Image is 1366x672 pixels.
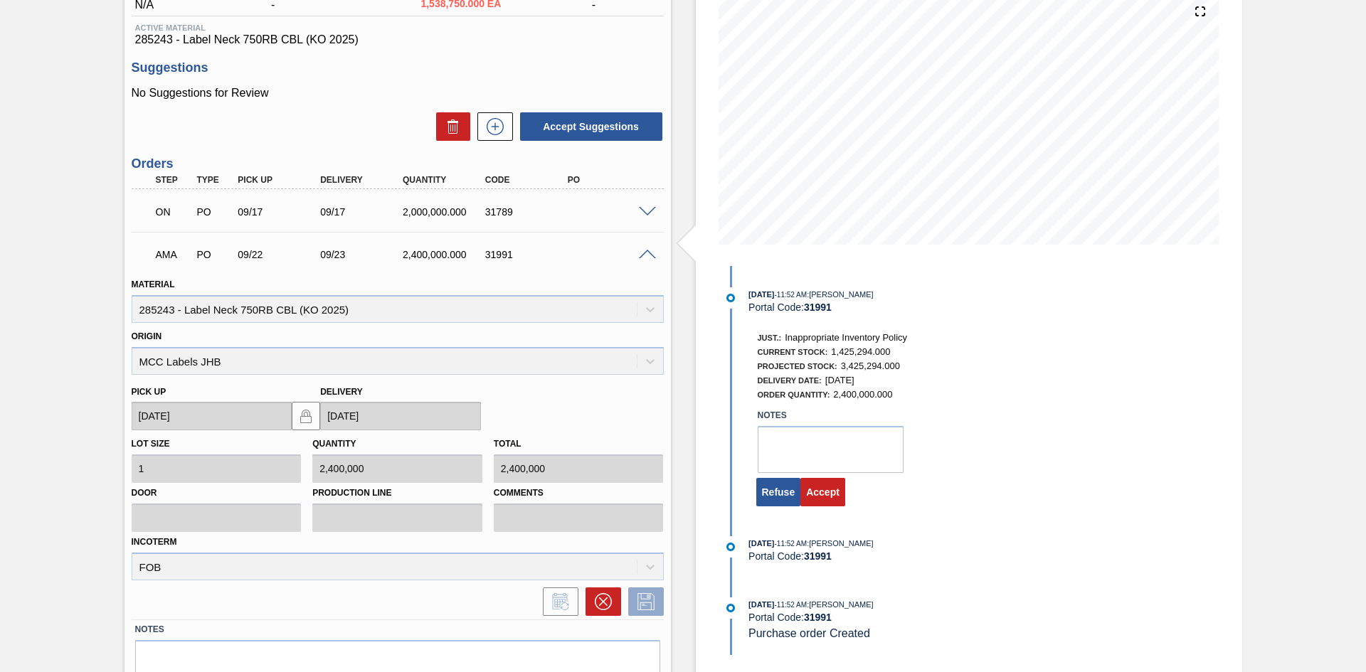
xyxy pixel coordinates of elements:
[494,439,521,449] label: Total
[621,587,664,616] div: Save Order
[193,175,235,185] div: Type
[135,619,660,640] label: Notes
[312,439,356,449] label: Quantity
[758,362,837,370] span: Projected Stock:
[193,249,235,260] div: Purchase order
[831,346,890,357] span: 1,425,294.000
[399,249,492,260] div: 2,400,000.000
[785,332,907,343] span: Inappropriate Inventory Policy
[748,612,1086,623] div: Portal Code:
[748,600,774,609] span: [DATE]
[312,483,482,503] label: Production Line
[804,302,832,313] strong: 31991
[429,112,470,141] div: Delete Suggestions
[758,334,782,342] span: Just.:
[758,390,830,399] span: Order Quantity:
[758,376,822,385] span: Delivery Date:
[135,33,660,46] span: 285243 - Label Neck 750RB CBL (KO 2025)
[132,60,664,75] h3: Suggestions
[152,175,195,185] div: Step
[234,249,327,260] div: 09/22/2025
[726,543,735,551] img: atual
[132,402,292,430] input: mm/dd/yyyy
[520,112,662,141] button: Accept Suggestions
[748,627,870,639] span: Purchase order Created
[513,111,664,142] div: Accept Suggestions
[482,175,574,185] div: Code
[726,604,735,612] img: atual
[758,405,904,426] label: Notes
[399,206,492,218] div: 2,000,000.000
[132,387,166,397] label: Pick up
[775,601,808,609] span: - 11:52 AM
[807,290,874,299] span: : [PERSON_NAME]
[536,587,578,616] div: Inform order change
[320,402,481,430] input: mm/dd/yyyy
[482,206,574,218] div: 31789
[482,249,574,260] div: 31991
[193,206,235,218] div: Purchase order
[804,550,832,562] strong: 31991
[156,249,191,260] p: AMA
[135,23,660,32] span: Active Material
[399,175,492,185] div: Quantity
[317,206,409,218] div: 09/17/2025
[804,612,832,623] strong: 31991
[800,478,845,506] button: Accept
[748,539,774,548] span: [DATE]
[578,587,621,616] div: Cancel Order
[132,156,664,171] h3: Orders
[152,239,195,270] div: Awaiting Manager Approval
[748,302,1086,313] div: Portal Code:
[132,483,302,503] label: Door
[825,375,854,385] span: [DATE]
[156,206,191,218] p: ON
[758,348,828,356] span: Current Stock:
[748,290,774,299] span: [DATE]
[317,249,409,260] div: 09/23/2025
[775,291,808,299] span: - 11:52 AM
[132,279,175,289] label: Material
[297,407,314,425] img: locked
[320,387,363,397] label: Delivery
[317,175,409,185] div: Delivery
[132,537,177,547] label: Incoterm
[807,539,874,548] span: : [PERSON_NAME]
[756,478,801,506] button: Refuse
[132,87,664,100] p: No Suggestions for Review
[748,550,1086,562] div: Portal Code:
[775,540,808,548] span: - 11:52 AM
[807,600,874,609] span: : [PERSON_NAME]
[234,175,327,185] div: Pick up
[152,196,195,228] div: Negotiating Order
[833,389,892,400] span: 2,400,000.000
[132,439,170,449] label: Lot size
[564,175,657,185] div: PO
[470,112,513,141] div: New suggestion
[726,294,735,302] img: atual
[292,402,320,430] button: locked
[132,331,162,341] label: Origin
[494,483,664,503] label: Comments
[234,206,327,218] div: 09/17/2025
[841,361,900,371] span: 3,425,294.000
